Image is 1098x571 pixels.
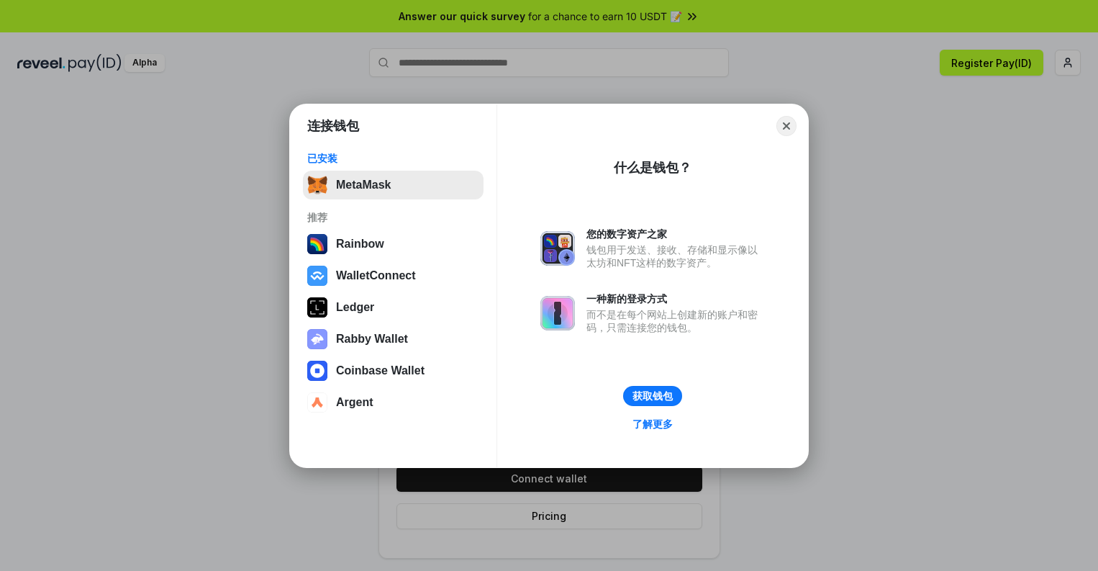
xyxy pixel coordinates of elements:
div: 而不是在每个网站上创建新的账户和密码，只需连接您的钱包。 [586,308,765,334]
button: Coinbase Wallet [303,356,484,385]
img: svg+xml,%3Csvg%20width%3D%2228%22%20height%3D%2228%22%20viewBox%3D%220%200%2028%2028%22%20fill%3D... [307,392,327,413]
div: 钱包用于发送、接收、存储和显示像以太坊和NFT这样的数字资产。 [586,243,765,269]
div: 已安装 [307,152,479,165]
button: 获取钱包 [623,386,682,406]
button: Rabby Wallet [303,325,484,354]
div: MetaMask [336,179,391,192]
img: svg+xml,%3Csvg%20width%3D%2228%22%20height%3D%2228%22%20viewBox%3D%220%200%2028%2028%22%20fill%3D... [307,266,327,286]
div: Rainbow [336,238,384,251]
img: svg+xml,%3Csvg%20fill%3D%22none%22%20height%3D%2233%22%20viewBox%3D%220%200%2035%2033%22%20width%... [307,175,327,195]
button: Argent [303,388,484,417]
a: 了解更多 [624,415,681,433]
img: svg+xml,%3Csvg%20xmlns%3D%22http%3A%2F%2Fwww.w3.org%2F2000%2Fsvg%22%20fill%3D%22none%22%20viewBox... [307,329,327,349]
div: WalletConnect [336,269,416,282]
div: Coinbase Wallet [336,364,425,377]
button: Rainbow [303,230,484,258]
img: svg+xml,%3Csvg%20xmlns%3D%22http%3A%2F%2Fwww.w3.org%2F2000%2Fsvg%22%20fill%3D%22none%22%20viewBox... [540,296,575,331]
div: Argent [336,396,373,409]
div: 获取钱包 [632,390,673,403]
img: svg+xml,%3Csvg%20width%3D%2228%22%20height%3D%2228%22%20viewBox%3D%220%200%2028%2028%22%20fill%3D... [307,361,327,381]
button: Close [776,116,797,136]
div: 什么是钱包？ [614,159,691,176]
h1: 连接钱包 [307,117,359,135]
div: 一种新的登录方式 [586,292,765,305]
img: svg+xml,%3Csvg%20width%3D%22120%22%20height%3D%22120%22%20viewBox%3D%220%200%20120%20120%22%20fil... [307,234,327,254]
div: 推荐 [307,211,479,224]
img: svg+xml,%3Csvg%20xmlns%3D%22http%3A%2F%2Fwww.w3.org%2F2000%2Fsvg%22%20width%3D%2228%22%20height%3... [307,297,327,318]
div: Rabby Wallet [336,333,408,346]
img: svg+xml,%3Csvg%20xmlns%3D%22http%3A%2F%2Fwww.w3.org%2F2000%2Fsvg%22%20fill%3D%22none%22%20viewBox... [540,231,575,266]
button: Ledger [303,293,484,322]
button: MetaMask [303,171,484,199]
div: 您的数字资产之家 [586,228,765,240]
div: 了解更多 [632,418,673,431]
div: Ledger [336,301,374,314]
button: WalletConnect [303,261,484,290]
